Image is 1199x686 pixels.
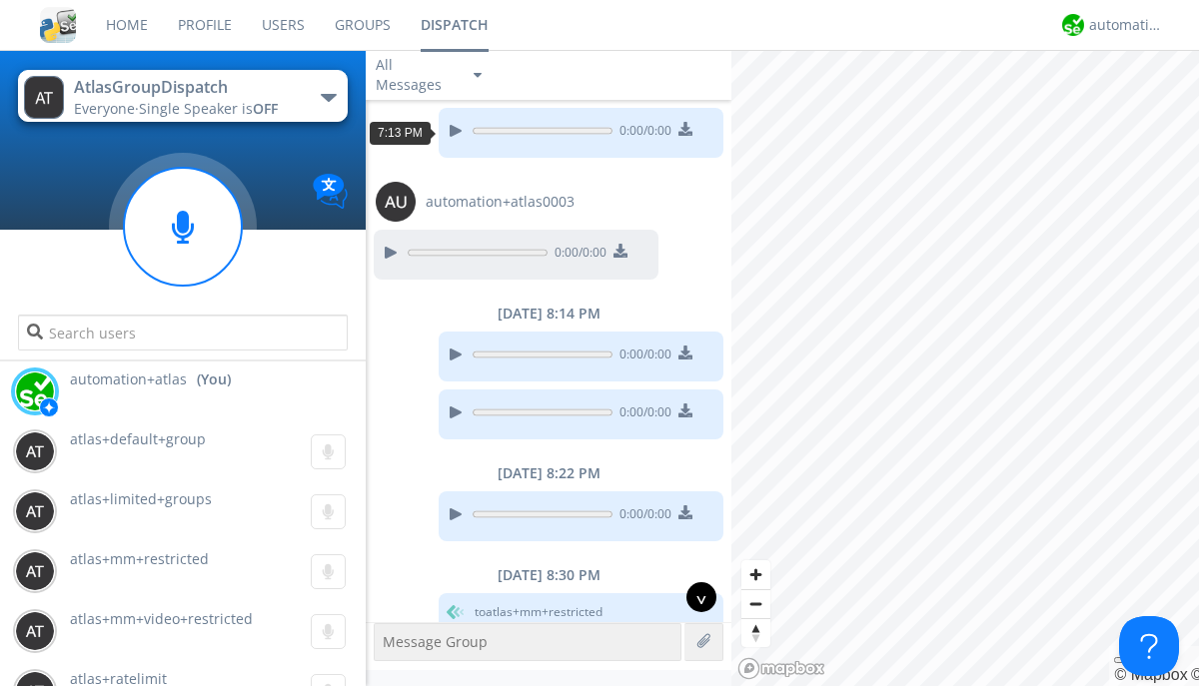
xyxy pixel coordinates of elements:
span: atlas+limited+groups [70,489,212,508]
span: atlas+default+group [70,429,206,448]
button: AtlasGroupDispatchEveryone·Single Speaker isOFF [18,70,347,122]
span: automation+atlas0003 [426,192,575,212]
span: Reset bearing to north [741,619,770,647]
button: Zoom out [741,589,770,618]
img: 373638.png [15,611,55,651]
div: Everyone · [74,99,299,119]
img: 373638.png [15,491,55,531]
div: [DATE] 8:14 PM [366,304,731,324]
span: to atlas+mm+restricted [475,603,602,621]
a: Mapbox logo [737,657,825,680]
img: d2d01cd9b4174d08988066c6d424eccd [1062,14,1084,36]
div: automation+atlas [1089,15,1164,35]
input: Search users [18,315,347,350]
div: AtlasGroupDispatch [74,76,299,99]
div: [DATE] 8:30 PM [366,565,731,585]
span: atlas+mm+restricted [70,549,209,568]
a: Mapbox [1114,666,1187,683]
img: download media button [613,244,627,258]
div: ^ [686,582,716,612]
img: 373638.png [15,431,55,471]
div: (You) [197,369,231,389]
img: 373638.png [15,551,55,591]
button: Toggle attribution [1114,657,1130,663]
span: 0:00 / 0:00 [612,403,671,425]
span: 0:00 / 0:00 [548,244,606,266]
span: 0:00 / 0:00 [612,345,671,367]
span: 0:00 / 0:00 [612,505,671,527]
img: cddb5a64eb264b2086981ab96f4c1ba7 [40,7,76,43]
span: 7:13 PM [378,126,423,140]
span: 0:00 / 0:00 [612,122,671,144]
img: download media button [678,403,692,417]
button: Zoom in [741,560,770,589]
span: automation+atlas [70,369,187,389]
img: download media button [678,505,692,519]
img: caret-down-sm.svg [474,73,482,78]
span: Zoom out [741,590,770,618]
span: OFF [253,99,278,118]
div: All Messages [376,55,456,95]
span: Single Speaker is [139,99,278,118]
img: d2d01cd9b4174d08988066c6d424eccd [15,371,55,411]
img: Translation enabled [313,174,348,209]
iframe: Toggle Customer Support [1119,616,1179,676]
img: 373638.png [24,76,64,119]
button: Reset bearing to north [741,618,770,647]
div: [DATE] 8:22 PM [366,463,731,483]
img: download media button [678,122,692,136]
img: 373638.png [376,182,416,222]
span: atlas+mm+video+restricted [70,609,253,628]
img: download media button [678,345,692,359]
